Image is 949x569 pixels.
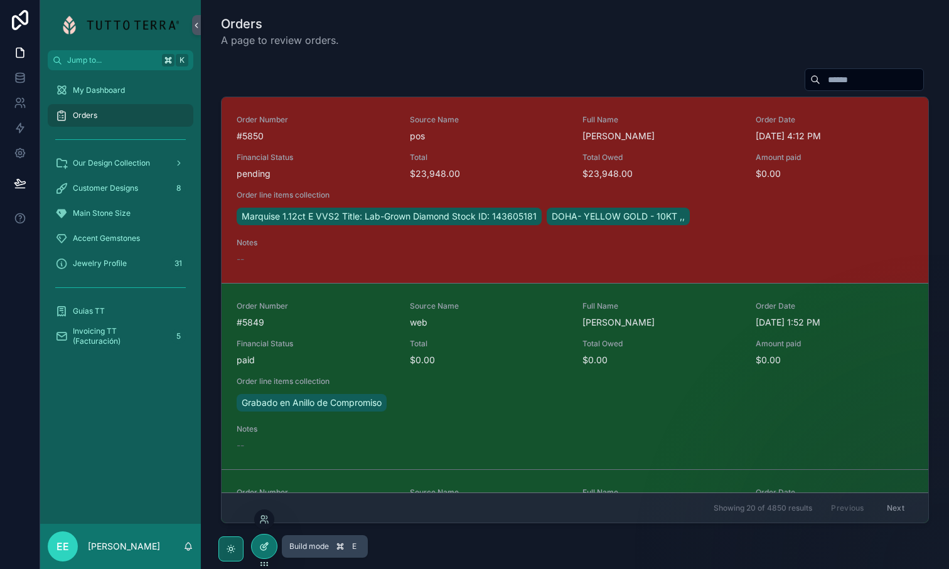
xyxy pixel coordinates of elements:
span: Total Owed [582,152,741,162]
span: #5850 [237,130,395,142]
span: $0.00 [756,354,914,366]
a: Accent Gemstones [48,227,193,250]
a: DOHA- YELLOW GOLD - 10KT ,, [547,208,690,225]
span: Financial Status [237,152,395,162]
span: -- [237,439,244,452]
span: Jewelry Profile [73,258,127,269]
span: Notes [237,424,395,434]
span: Order Number [237,487,395,497]
a: Guias TT [48,300,193,322]
span: [PERSON_NAME] [582,316,741,329]
button: Jump to...K [48,50,193,70]
span: Orders [73,110,97,120]
span: $0.00 [582,354,741,366]
span: Notes [237,238,395,248]
span: [PERSON_NAME] [582,130,741,142]
span: Main Stone Size [73,208,131,218]
span: EE [56,539,69,554]
span: -- [237,253,244,265]
span: $23,948.00 [582,168,741,180]
span: Order Date [756,301,914,311]
span: Source Name [410,115,568,125]
span: Full Name [582,487,741,497]
span: pending [237,168,395,180]
span: Full Name [582,115,741,125]
a: Grabado en Anillo de Compromiso [237,394,387,412]
span: Source Name [410,487,568,497]
span: Customer Designs [73,183,138,193]
span: Order line items collection [237,376,913,386]
span: $23,948.00 [410,168,568,180]
span: Order Number [237,115,395,125]
a: Customer Designs8 [48,177,193,199]
span: Our Design Collection [73,158,150,168]
span: [DATE] 1:52 PM [756,316,914,329]
span: DOHA- YELLOW GOLD - 10KT ,, [552,210,685,223]
div: scrollable content [40,70,201,364]
span: [DATE] 4:12 PM [756,130,914,142]
iframe: Intercom notifications message [698,475,949,563]
a: Our Design Collection [48,152,193,174]
span: $0.00 [410,354,568,366]
span: Total Owed [582,339,741,349]
span: $0.00 [756,168,914,180]
span: Guias TT [73,306,105,316]
div: 5 [171,329,186,344]
a: Order Number#5849Source NamewebFull Name[PERSON_NAME]Order Date[DATE] 1:52 PMFinancial Statuspaid... [222,283,928,469]
span: Grabado en Anillo de Compromiso [242,396,382,409]
a: My Dashboard [48,79,193,102]
img: App logo [62,15,179,35]
span: Source Name [410,301,568,311]
a: Orders [48,104,193,127]
span: My Dashboard [73,85,125,95]
span: Build mode [289,541,329,551]
span: web [410,316,568,329]
span: #5849 [237,316,395,329]
span: Accent Gemstones [73,233,140,243]
span: Order line items collection [237,190,913,200]
span: paid [237,354,395,366]
span: Invoicing TT (Facturación) [73,326,166,346]
span: Amount paid [756,339,914,349]
span: Jump to... [67,55,157,65]
span: Amount paid [756,152,914,162]
span: Total [410,339,568,349]
div: 31 [171,256,186,271]
span: Order Number [237,301,395,311]
span: E [349,541,359,551]
span: pos [410,130,568,142]
h1: Orders [221,15,339,33]
span: K [177,55,187,65]
span: Financial Status [237,339,395,349]
a: Order Number#5850Source NameposFull Name[PERSON_NAME]Order Date[DATE] 4:12 PMFinancial Statuspend... [222,97,928,283]
span: A page to review orders. [221,33,339,48]
a: Jewelry Profile31 [48,252,193,275]
a: Marquise 1.12ct E VVS2 Title: Lab-Grown Diamond Stock ID: 143605181 [237,208,542,225]
a: Invoicing TT (Facturación)5 [48,325,193,348]
span: Full Name [582,301,741,311]
span: Marquise 1.12ct E VVS2 Title: Lab-Grown Diamond Stock ID: 143605181 [242,210,537,223]
a: Main Stone Size [48,202,193,225]
span: Total [410,152,568,162]
div: 8 [171,181,186,196]
span: Order Date [756,115,914,125]
p: [PERSON_NAME] [88,540,160,553]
